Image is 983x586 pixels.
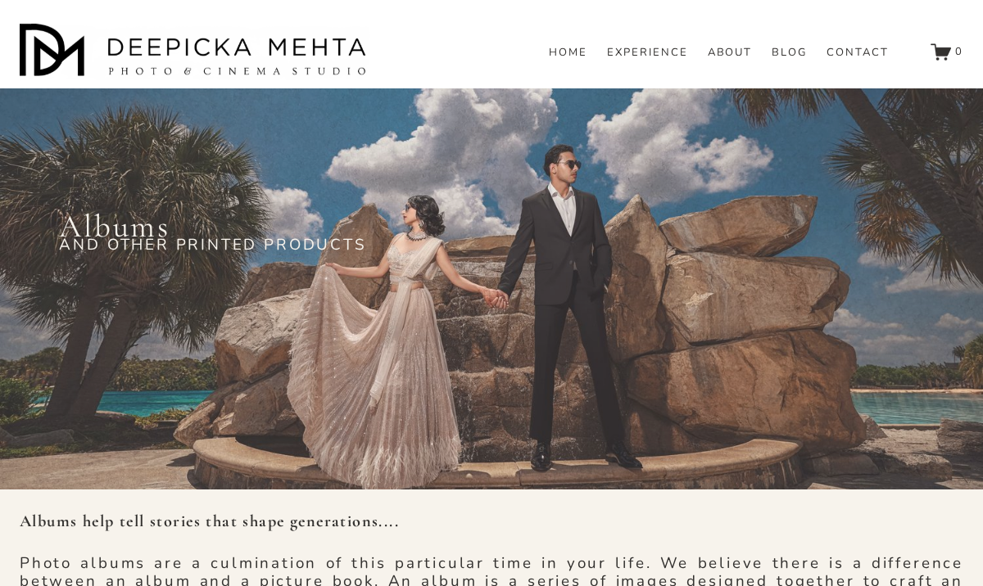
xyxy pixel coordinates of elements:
img: Austin Wedding Photographer - Deepicka Mehta Photography &amp; Cinematography [20,24,372,81]
span: AND OTHER PRINTED PRODUCTS [59,234,366,255]
a: CONTACT [827,46,889,61]
a: folder dropdown [772,46,807,61]
span: 0 [955,44,963,59]
span: Albums [59,207,170,246]
a: 0 items in cart [931,42,963,62]
span: BLOG [772,47,807,60]
a: ABOUT [708,46,753,61]
a: HOME [549,46,587,61]
strong: Albums help tell stories that shape generations.... [20,511,399,531]
a: EXPERIENCE [607,46,688,61]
